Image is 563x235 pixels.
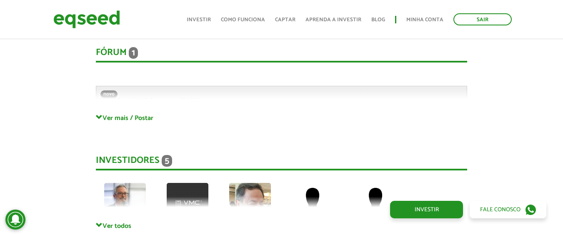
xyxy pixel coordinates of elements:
[96,155,467,170] div: Investidores
[390,201,463,218] a: Investir
[162,155,172,167] span: 5
[453,13,512,25] a: Sair
[96,47,467,62] div: Fórum
[53,8,120,30] img: EqSeed
[229,183,271,225] img: picture-112624-1716663541.png
[275,17,295,22] a: Captar
[96,114,467,122] a: Ver mais / Postar
[305,17,361,22] a: Aprenda a investir
[470,201,546,218] a: Fale conosco
[406,17,443,22] a: Minha conta
[129,47,138,59] span: 1
[355,183,396,225] img: default-user.png
[371,17,385,22] a: Blog
[187,17,211,22] a: Investir
[96,222,467,230] a: Ver todos
[167,183,208,225] img: picture-100036-1732821753.png
[292,183,333,225] img: default-user.png
[104,183,146,225] img: picture-112313-1743624016.jpg
[221,17,265,22] a: Como funciona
